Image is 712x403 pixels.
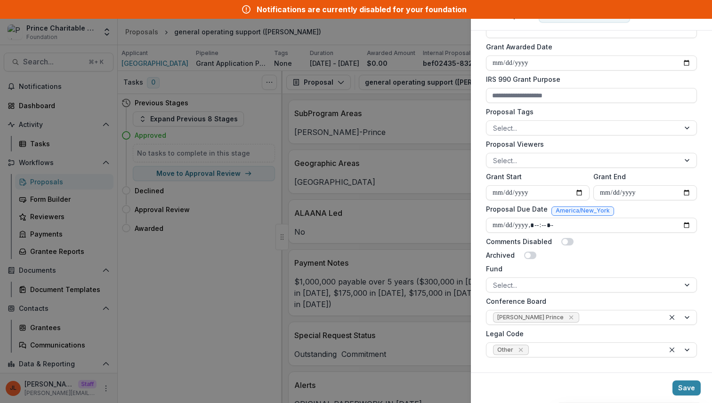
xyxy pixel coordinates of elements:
[593,172,691,182] label: Grant End
[666,344,678,356] div: Clear selected options
[486,204,548,214] label: Proposal Due Date
[486,74,691,84] label: IRS 990 Grant Purpose
[497,347,513,353] span: Other
[486,237,552,246] label: Comments Disabled
[486,139,691,149] label: Proposal Viewers
[516,345,526,355] div: Remove Other
[486,107,691,117] label: Proposal Tags
[486,42,691,52] label: Grant Awarded Date
[672,380,701,395] button: Save
[486,250,515,260] label: Archived
[486,296,691,306] label: Conference Board
[486,329,691,339] label: Legal Code
[486,172,584,182] label: Grant Start
[257,4,467,15] div: Notifications are currently disabled for your foundation
[486,264,691,274] label: Fund
[556,207,610,214] span: America/New_York
[497,314,564,321] span: [PERSON_NAME] Prince
[566,313,576,322] div: Remove Patrick Wood Prince
[482,9,535,19] span: Edit Proposal
[666,312,678,323] div: Clear selected options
